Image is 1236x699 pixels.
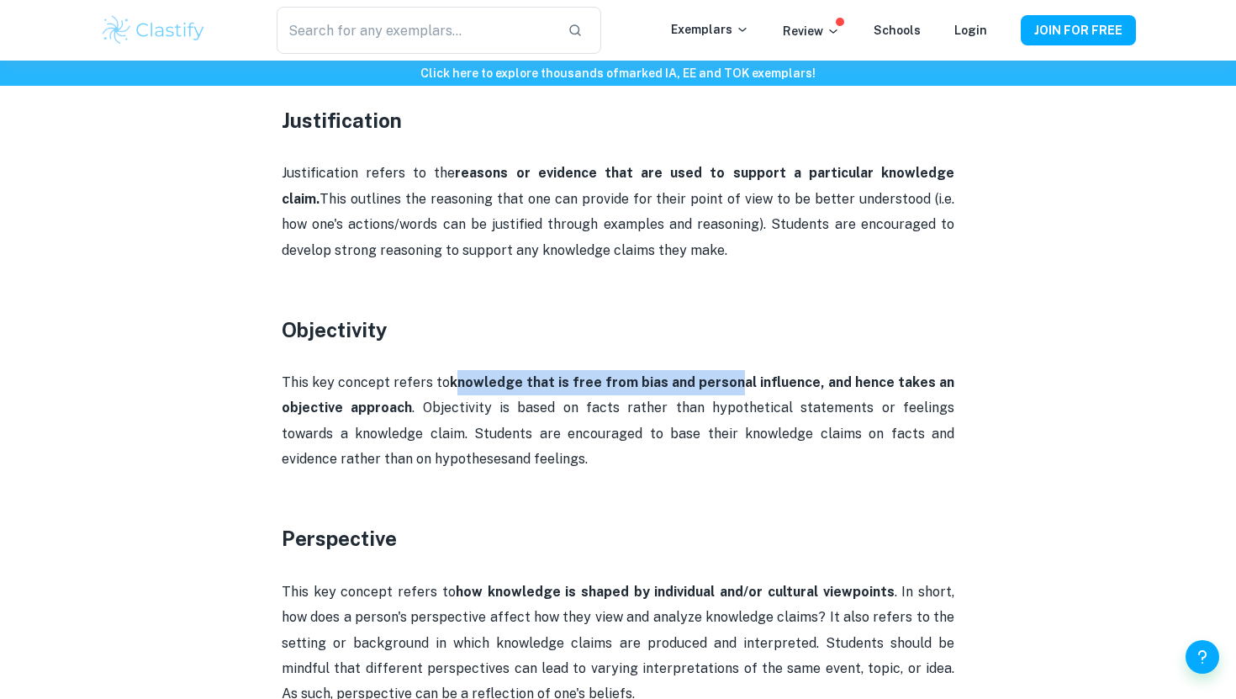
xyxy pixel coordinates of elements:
[100,13,207,47] img: Clastify logo
[282,165,954,206] strong: reasons or evidence that are used to support a particular knowledge claim.
[3,64,1233,82] h6: Click here to explore thousands of marked IA, EE and TOK exemplars !
[282,374,954,416] strong: knowledge that is free from bias and personal influence, and hence takes an objective approach
[508,451,588,467] span: and feelings.
[671,20,749,39] p: Exemplars
[282,315,954,345] h3: Objectivity
[954,24,987,37] a: Login
[282,105,954,135] h3: Justification
[1186,640,1219,674] button: Help and Feedback
[456,584,895,600] strong: how knowledge is shaped by individual and/or cultural viewpoints
[282,370,954,473] p: This key concept refers to . Objectivity is based on facts rather than hypothetical statements or...
[783,22,840,40] p: Review
[874,24,921,37] a: Schools
[282,523,954,553] h3: Perspective
[282,161,954,263] p: Justification refers to the This outlines the reasoning that one can provide for their point of v...
[1021,15,1136,45] button: JOIN FOR FREE
[277,7,554,54] input: Search for any exemplars...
